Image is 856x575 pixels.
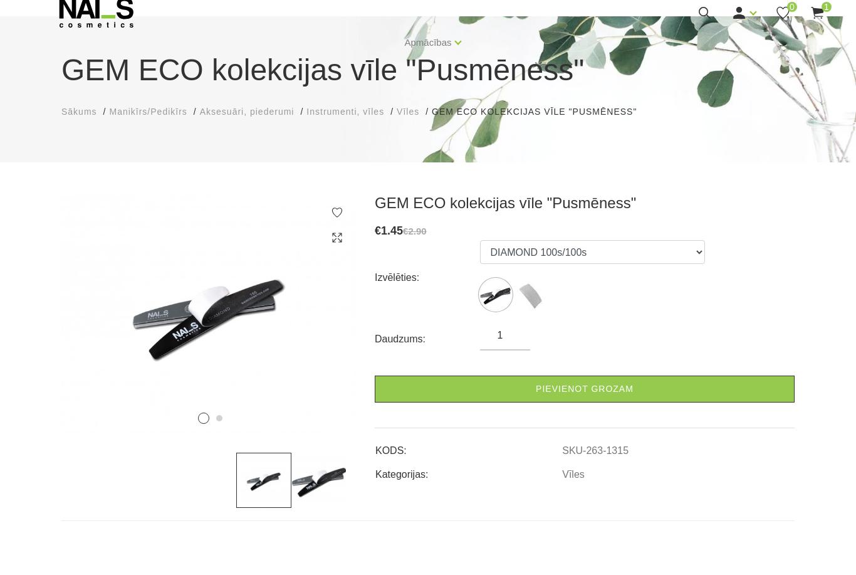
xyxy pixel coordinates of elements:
a: 1 [810,5,825,21]
span: Sākums [61,107,97,117]
button: 1 of 2 [198,413,209,424]
a: SKU-263-1315 [562,445,629,456]
span: € [375,224,381,237]
span: Aksesuāri, piederumi [200,107,295,117]
span: Vīles [397,107,419,117]
div: Daudzums: [375,329,480,349]
h3: GEM ECO kolekcijas vīle "Pusmēness" [375,194,795,213]
img: ... [236,453,291,508]
a: Aksesuāri, piederumi [200,105,295,119]
a: Pievienot grozam [375,376,795,403]
a: 0 [775,5,791,21]
a: Vīles [562,469,585,480]
a: Manikīrs/Pedikīrs [109,105,187,119]
img: ... [61,194,356,434]
span: 1.45 [381,224,403,237]
a: Sākums [61,105,97,119]
span: 1 [822,2,832,12]
a: Vīles [397,105,419,119]
img: ... [291,453,347,508]
div: Izvēlēties: [375,268,480,288]
span: Manikīrs/Pedikīrs [109,107,187,117]
a: Instrumenti, vīles [306,105,384,119]
span: 0 [787,2,797,12]
td: KODS: [375,435,561,458]
li: GEM ECO kolekcijas vīle "Pusmēness" [432,105,649,119]
td: Kategorijas: [375,458,561,482]
span: Instrumenti, vīles [306,107,384,117]
img: ... [514,279,546,310]
img: ... [480,279,511,310]
button: 2 of 2 [216,415,222,421]
s: €2.90 [403,226,427,236]
a: Apmācības [404,18,451,68]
